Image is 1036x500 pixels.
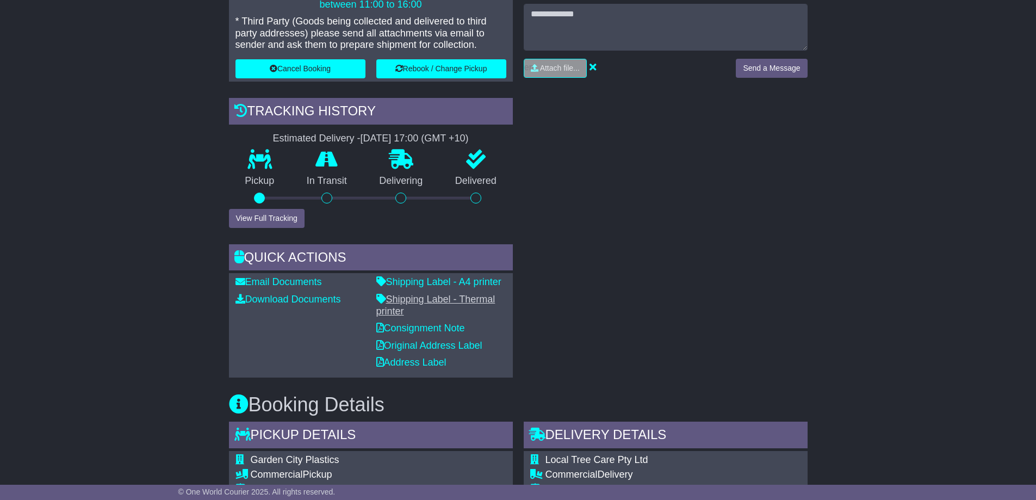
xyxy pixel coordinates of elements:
div: [STREET_ADDRESS][PERSON_NAME] [251,483,458,495]
a: Consignment Note [376,323,465,334]
p: In Transit [290,175,363,187]
div: Estimated Delivery - [229,133,513,145]
div: 22 Kothes Ln [545,483,714,495]
span: Commercial [545,469,598,480]
h3: Booking Details [229,394,808,416]
button: View Full Tracking [229,209,305,228]
button: Send a Message [736,59,807,78]
div: [DATE] 17:00 (GMT +10) [361,133,469,145]
a: Download Documents [235,294,341,305]
div: Tracking history [229,98,513,127]
span: Local Tree Care Pty Ltd [545,454,648,465]
p: Pickup [229,175,291,187]
span: © One World Courier 2025. All rights reserved. [178,487,336,496]
p: Delivering [363,175,439,187]
a: Address Label [376,357,446,368]
p: Delivered [439,175,513,187]
span: Garden City Plastics [251,454,339,465]
button: Rebook / Change Pickup [376,59,506,78]
a: Shipping Label - Thermal printer [376,294,495,317]
a: Shipping Label - A4 printer [376,276,501,287]
div: Pickup Details [229,422,513,451]
div: Quick Actions [229,244,513,274]
div: Delivery [545,469,714,481]
a: Original Address Label [376,340,482,351]
p: * Third Party (Goods being collected and delivered to third party addresses) please send all atta... [235,16,506,51]
a: Email Documents [235,276,322,287]
div: Pickup [251,469,458,481]
button: Cancel Booking [235,59,365,78]
div: Delivery Details [524,422,808,451]
span: Commercial [251,469,303,480]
